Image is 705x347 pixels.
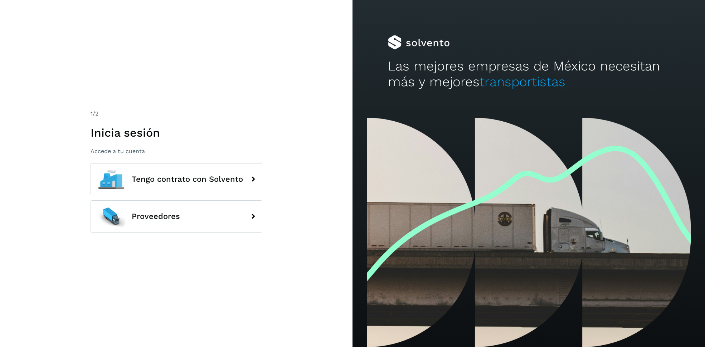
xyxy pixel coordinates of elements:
span: transportistas [480,74,565,89]
span: 1 [91,110,93,117]
button: Tengo contrato con Solvento [91,163,262,195]
h2: Las mejores empresas de México necesitan más y mejores [388,58,670,90]
span: Tengo contrato con Solvento [132,175,243,184]
div: /2 [91,109,262,118]
button: Proveedores [91,200,262,233]
p: Accede a tu cuenta [91,148,262,155]
span: Proveedores [132,212,180,221]
h1: Inicia sesión [91,126,262,140]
